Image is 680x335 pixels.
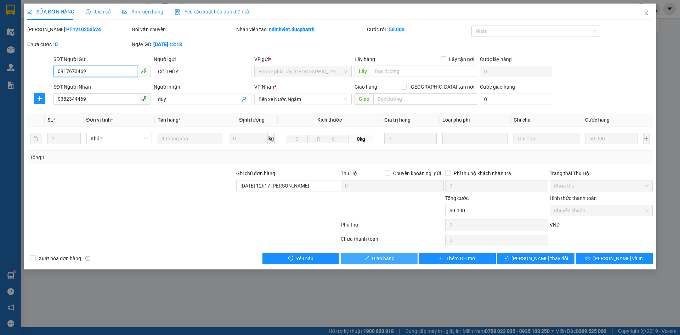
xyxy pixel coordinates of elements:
[340,235,444,247] div: Chưa thanh toán
[242,96,247,102] span: user-add
[367,26,470,33] div: Cước rồi :
[355,56,375,62] span: Lấy hàng
[511,113,582,127] th: Ghi chú
[53,55,151,63] div: SĐT Người Gửi
[30,153,262,161] div: Tổng: 1
[554,180,648,191] span: Chưa thu
[373,93,477,105] input: Dọc đường
[268,133,275,144] span: kg
[407,83,477,91] span: [GEOGRAPHIC_DATA] tận nơi
[27,26,130,33] div: [PERSON_NAME]:
[446,55,477,63] span: Lấy tận nơi
[372,255,395,262] span: Giao hàng
[384,133,437,144] input: 0
[593,255,643,262] span: [PERSON_NAME] và In
[34,93,45,104] button: plus
[122,9,127,14] span: picture
[355,66,371,77] span: Lấy
[419,253,496,264] button: plusThêm ĐH mới
[236,180,339,191] input: Ghi chú đơn hàng
[511,255,568,262] span: [PERSON_NAME] thay đổi
[349,135,373,143] span: 0kg
[85,256,90,261] span: info-circle
[554,205,648,216] span: Chuyển khoản
[153,41,182,47] b: [DATE] 12:18
[55,41,58,47] b: 0
[53,83,151,91] div: SĐT Người Nhận
[480,56,512,62] label: Cước lấy hàng
[504,256,509,261] span: save
[550,222,560,228] span: VND
[86,117,113,123] span: Đơn vị tính
[36,255,84,262] span: Xuất hóa đơn hàng
[154,83,251,91] div: Người nhận
[27,9,32,14] span: edit
[451,169,514,177] span: Phí thu hộ khách nhận trả
[355,93,373,105] span: Giao
[86,9,111,15] span: Lịch sử
[644,10,649,16] span: close
[497,253,574,264] button: save[PERSON_NAME] thay đổi
[445,195,469,201] span: Tổng cước
[371,66,477,77] input: Dọc đường
[440,113,511,127] th: Loại phụ phí
[175,9,249,15] span: Yêu cầu xuất hóa đơn điện tử
[122,9,163,15] span: Ảnh kiện hàng
[438,256,443,261] span: plus
[236,171,275,176] label: Ghi chú đơn hàng
[34,96,45,101] span: plus
[27,40,130,48] div: Chưa cước :
[384,117,410,123] span: Giá trị hàng
[286,135,308,143] input: D
[480,66,552,77] input: Cước lấy hàng
[390,169,444,177] span: Chuyển khoản ng. gửi
[175,9,180,15] img: icon
[355,84,377,90] span: Giao hàng
[132,40,235,48] div: Ngày GD:
[47,117,53,123] span: SL
[158,133,223,144] input: VD: Bàn, Ghế
[30,133,41,144] button: delete
[480,94,552,105] input: Cước giao hàng
[550,169,653,177] div: Trạng thái Thu Hộ
[27,9,74,15] span: SỬA ĐƠN HÀNG
[317,117,342,123] span: Kích thước
[86,9,91,14] span: clock-circle
[254,84,274,90] span: VP Nhận
[585,256,590,261] span: printer
[259,94,347,105] span: Bến xe Nước Ngầm
[585,133,638,144] input: 0
[550,195,597,201] label: Hình thức thanh toán
[643,133,650,144] button: plus
[259,66,347,77] span: Bến xe phía Tây Thanh Hóa
[288,256,293,261] span: exclamation-circle
[329,135,349,143] input: C
[236,26,365,33] div: Nhân viên tạo:
[154,55,251,63] div: Người gửi
[269,27,314,32] b: ndinhviet.ducphatth
[239,117,264,123] span: Định lượng
[141,68,147,74] span: phone
[585,117,610,123] span: Cước hàng
[307,135,329,143] input: R
[158,117,181,123] span: Tên hàng
[141,96,147,101] span: phone
[364,256,369,261] span: check
[262,253,339,264] button: exclamation-circleYêu cầu
[446,255,476,262] span: Thêm ĐH mới
[341,171,357,176] span: Thu Hộ
[254,55,352,63] div: VP gửi
[514,133,579,144] input: Ghi Chú
[91,133,148,144] span: Khác
[132,26,235,33] div: Gói vận chuyển:
[389,27,404,32] b: 50.000
[480,84,515,90] label: Cước giao hàng
[576,253,653,264] button: printer[PERSON_NAME] và In
[66,27,101,32] b: PT1210250524
[340,221,444,233] div: Phụ thu
[341,253,418,264] button: checkGiao hàng
[296,255,313,262] span: Yêu cầu
[636,4,656,23] button: Close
